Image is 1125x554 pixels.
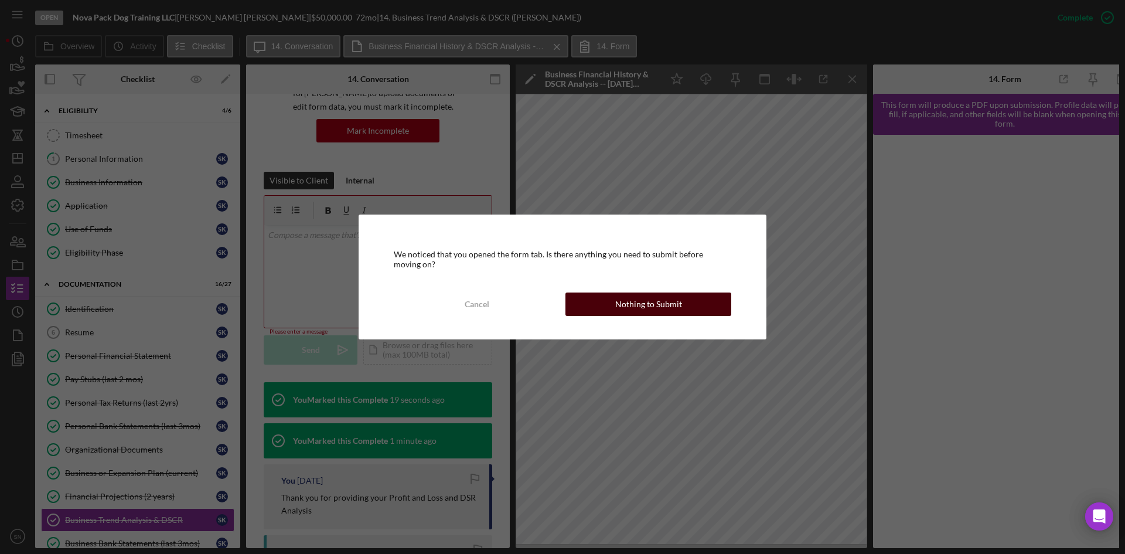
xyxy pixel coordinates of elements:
div: Open Intercom Messenger [1085,502,1113,531]
button: Nothing to Submit [565,293,731,316]
div: We noticed that you opened the form tab. Is there anything you need to submit before moving on? [394,250,731,268]
button: Cancel [394,293,560,316]
div: Nothing to Submit [615,293,682,316]
div: Cancel [465,293,489,316]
